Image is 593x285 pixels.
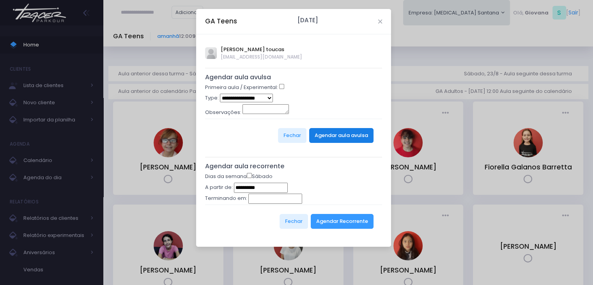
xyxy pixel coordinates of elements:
[205,162,382,170] h5: Agendar aula recorrente
[247,173,252,178] input: Sábado
[278,128,306,143] button: Fechar
[205,109,241,116] label: Observações:
[247,173,273,180] label: Sábado
[205,73,382,81] h5: Agendar aula avulsa
[221,53,302,61] span: [EMAIL_ADDRESS][DOMAIN_NAME]
[297,17,318,24] h6: [DATE]
[205,194,247,202] label: Terminando em:
[205,183,233,191] label: A partir de:
[280,214,308,229] button: Fechar
[309,128,374,143] button: Agendar aula avulsa
[205,16,237,26] h5: GA Teens
[205,173,382,238] form: Dias da semana
[311,214,374,229] button: Agendar Recorrente
[378,20,382,23] button: Close
[205,94,219,102] label: Type:
[205,84,278,91] label: Primeira aula / Experimental:
[221,46,302,53] span: [PERSON_NAME] toucas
